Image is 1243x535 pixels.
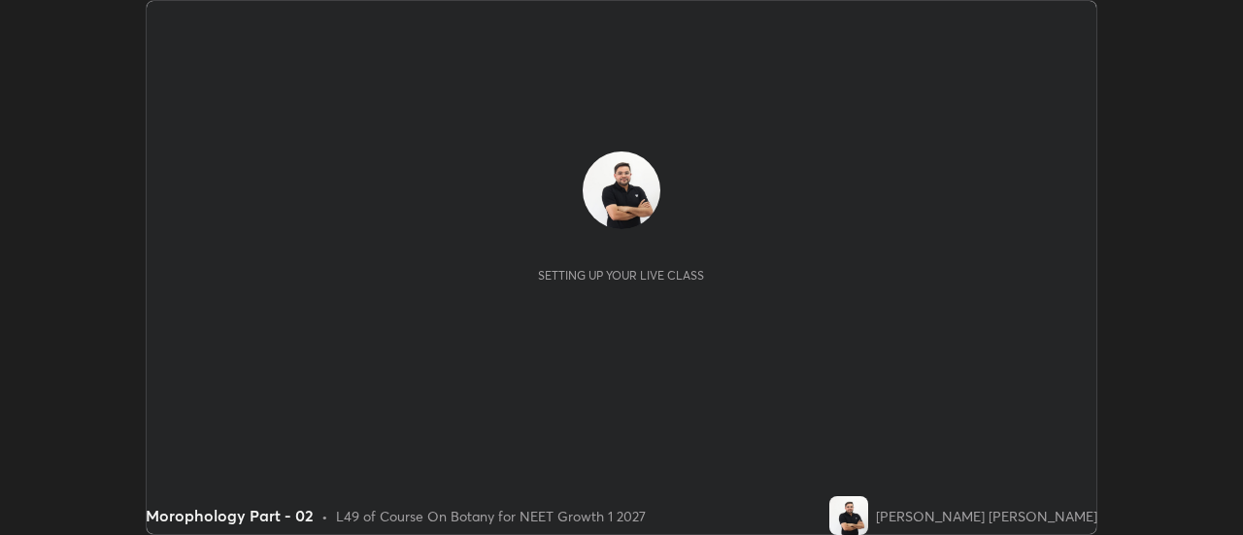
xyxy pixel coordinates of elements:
div: L49 of Course On Botany for NEET Growth 1 2027 [336,506,646,526]
div: • [321,506,328,526]
img: 7e04d00cfadd4739aa7a1f1bbb06af02.jpg [829,496,868,535]
div: Setting up your live class [538,268,704,283]
img: 7e04d00cfadd4739aa7a1f1bbb06af02.jpg [583,151,660,229]
div: [PERSON_NAME] [PERSON_NAME] [876,506,1097,526]
div: Morophology Part - 02 [146,504,314,527]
